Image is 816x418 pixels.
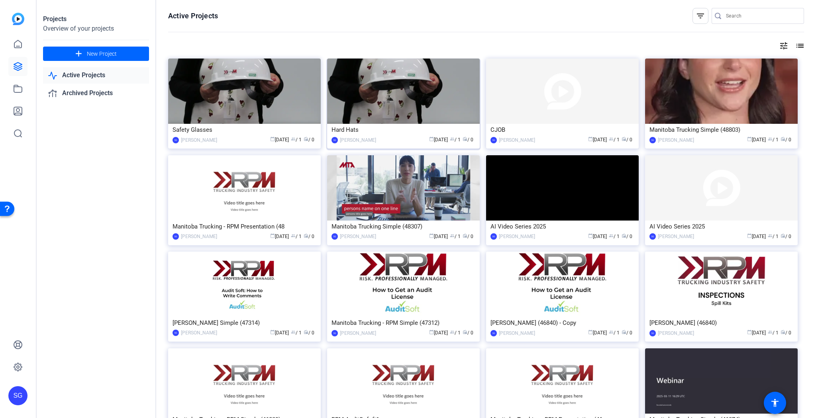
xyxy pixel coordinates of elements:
div: SG [173,137,179,143]
mat-icon: filter_list [696,11,705,21]
div: [PERSON_NAME] [340,136,376,144]
span: calendar_today [588,137,593,141]
span: [DATE] [747,137,766,143]
a: Active Projects [43,67,149,84]
div: CJOB [490,124,634,136]
span: / 0 [781,330,791,336]
span: / 1 [291,137,302,143]
span: [DATE] [429,234,448,239]
div: [PERSON_NAME] [181,232,217,240]
span: radio [622,137,626,141]
span: group [609,137,614,141]
div: Manitoba Trucking - RPM Presentation (48 [173,221,316,232]
div: SG [490,137,497,143]
div: SG [331,330,338,336]
span: / 0 [463,330,473,336]
div: SG [331,137,338,143]
span: [DATE] [270,137,289,143]
span: calendar_today [588,233,593,238]
div: Manitoba Trucking Simple (48307) [331,221,475,232]
button: New Project [43,47,149,61]
div: SG [649,233,656,240]
div: SG [490,233,497,240]
span: calendar_today [270,137,275,141]
span: [DATE] [429,330,448,336]
mat-icon: list [794,41,804,51]
div: SG [173,233,179,240]
div: [PERSON_NAME] [340,232,376,240]
span: / 1 [291,330,302,336]
span: group [450,330,455,334]
span: calendar_today [429,137,434,141]
div: SG [8,386,27,405]
span: / 1 [768,137,779,143]
a: Archived Projects [43,85,149,102]
span: / 1 [609,137,620,143]
img: blue-gradient.svg [12,13,24,25]
span: [DATE] [588,330,607,336]
div: Overview of your projects [43,24,149,33]
span: radio [463,137,467,141]
div: [PERSON_NAME] Simple (47314) [173,317,316,329]
div: [PERSON_NAME] [658,232,694,240]
span: radio [622,233,626,238]
span: group [768,137,773,141]
span: / 1 [768,330,779,336]
span: [DATE] [747,234,766,239]
span: group [768,330,773,334]
span: calendar_today [747,137,752,141]
div: Manitoba Trucking Simple (48803) [649,124,793,136]
span: / 0 [463,234,473,239]
span: [DATE] [588,234,607,239]
span: / 0 [622,234,632,239]
mat-icon: add [74,49,84,59]
span: calendar_today [747,330,752,334]
div: [PERSON_NAME] [499,232,535,240]
span: calendar_today [270,330,275,334]
span: radio [304,233,308,238]
h1: Active Projects [168,11,218,21]
span: calendar_today [588,330,593,334]
span: / 1 [450,234,461,239]
span: group [291,330,296,334]
span: / 1 [609,330,620,336]
div: [PERSON_NAME] (46840) - Copy [490,317,634,329]
span: / 1 [450,137,461,143]
span: radio [781,137,785,141]
div: SG [649,330,656,336]
span: radio [463,330,467,334]
div: SG [490,330,497,336]
span: group [291,233,296,238]
div: Projects [43,14,149,24]
span: calendar_today [270,233,275,238]
span: / 0 [622,330,632,336]
div: [PERSON_NAME] [181,329,217,337]
span: [DATE] [270,234,289,239]
span: group [609,233,614,238]
span: radio [304,330,308,334]
span: [DATE] [270,330,289,336]
span: / 1 [450,330,461,336]
span: radio [781,330,785,334]
span: [DATE] [429,137,448,143]
div: Manitoba Trucking - RPM Simple (47312) [331,317,475,329]
div: AI Video Series 2025 [649,221,793,232]
span: calendar_today [747,233,752,238]
span: / 1 [768,234,779,239]
span: group [609,330,614,334]
div: [PERSON_NAME] (46840) [649,317,793,329]
span: / 0 [304,234,314,239]
span: / 0 [781,234,791,239]
span: / 0 [304,137,314,143]
span: group [291,137,296,141]
span: radio [622,330,626,334]
div: SG [173,330,179,336]
mat-icon: tune [779,41,789,51]
span: radio [463,233,467,238]
span: group [450,137,455,141]
span: group [450,233,455,238]
div: [PERSON_NAME] [499,136,535,144]
span: / 0 [304,330,314,336]
div: AI Video Series 2025 [490,221,634,232]
span: radio [304,137,308,141]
